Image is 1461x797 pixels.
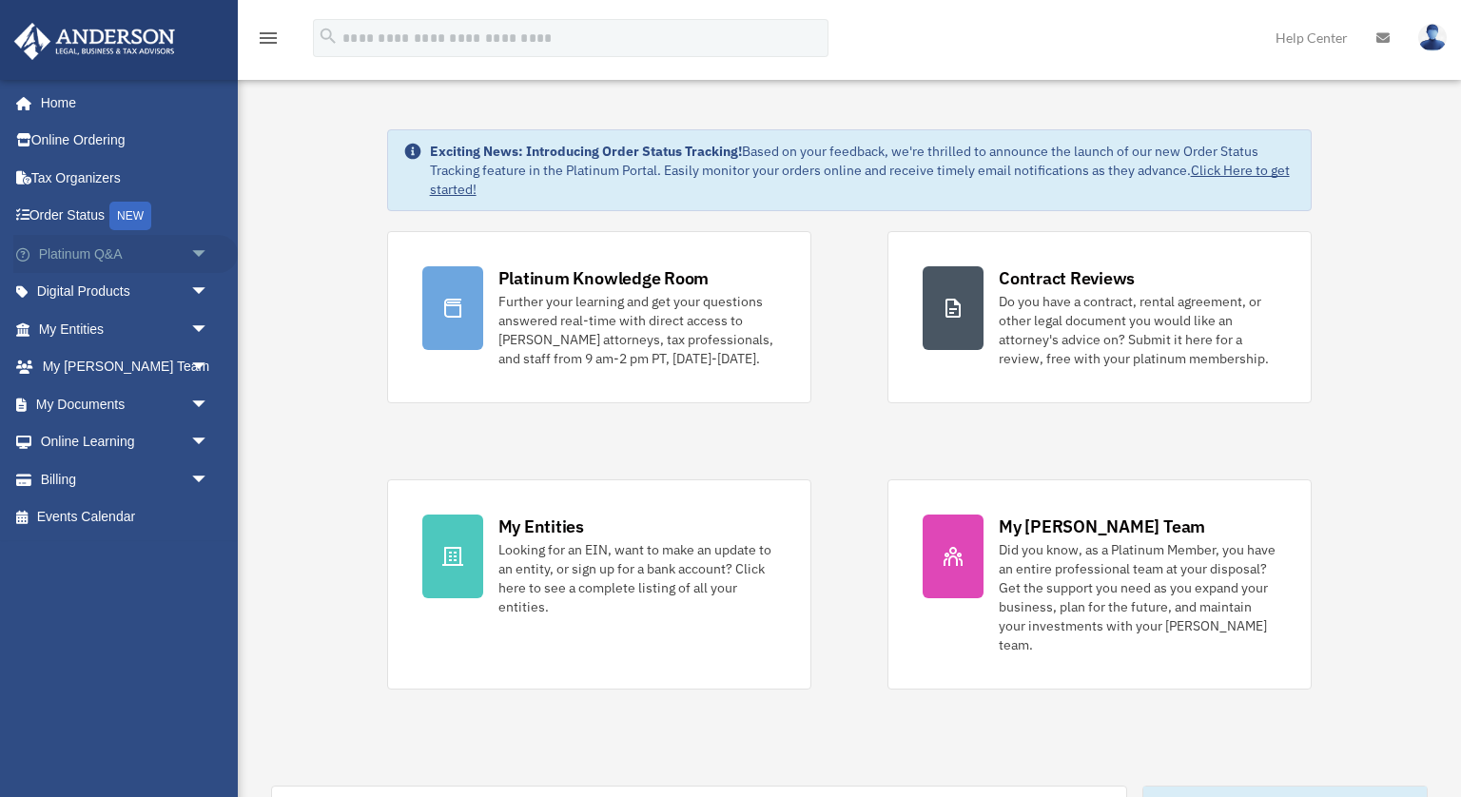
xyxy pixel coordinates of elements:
[13,122,238,160] a: Online Ordering
[318,26,339,47] i: search
[430,142,1296,199] div: Based on your feedback, we're thrilled to announce the launch of our new Order Status Tracking fe...
[887,479,1312,690] a: My [PERSON_NAME] Team Did you know, as a Platinum Member, you have an entire professional team at...
[999,515,1205,538] div: My [PERSON_NAME] Team
[13,197,238,236] a: Order StatusNEW
[13,460,238,498] a: Billingarrow_drop_down
[190,423,228,462] span: arrow_drop_down
[999,540,1276,654] div: Did you know, as a Platinum Member, you have an entire professional team at your disposal? Get th...
[1418,24,1447,51] img: User Pic
[13,273,238,311] a: Digital Productsarrow_drop_down
[498,292,776,368] div: Further your learning and get your questions answered real-time with direct access to [PERSON_NAM...
[430,162,1290,198] a: Click Here to get started!
[190,273,228,312] span: arrow_drop_down
[387,479,811,690] a: My Entities Looking for an EIN, want to make an update to an entity, or sign up for a bank accoun...
[257,33,280,49] a: menu
[13,348,238,386] a: My [PERSON_NAME] Teamarrow_drop_down
[13,159,238,197] a: Tax Organizers
[13,423,238,461] a: Online Learningarrow_drop_down
[13,84,228,122] a: Home
[190,310,228,349] span: arrow_drop_down
[498,515,584,538] div: My Entities
[13,235,238,273] a: Platinum Q&Aarrow_drop_down
[13,310,238,348] a: My Entitiesarrow_drop_down
[190,385,228,424] span: arrow_drop_down
[109,202,151,230] div: NEW
[190,460,228,499] span: arrow_drop_down
[430,143,742,160] strong: Exciting News: Introducing Order Status Tracking!
[190,235,228,274] span: arrow_drop_down
[387,231,811,403] a: Platinum Knowledge Room Further your learning and get your questions answered real-time with dire...
[190,348,228,387] span: arrow_drop_down
[257,27,280,49] i: menu
[498,540,776,616] div: Looking for an EIN, want to make an update to an entity, or sign up for a bank account? Click her...
[13,498,238,536] a: Events Calendar
[999,266,1135,290] div: Contract Reviews
[887,231,1312,403] a: Contract Reviews Do you have a contract, rental agreement, or other legal document you would like...
[13,385,238,423] a: My Documentsarrow_drop_down
[999,292,1276,368] div: Do you have a contract, rental agreement, or other legal document you would like an attorney's ad...
[9,23,181,60] img: Anderson Advisors Platinum Portal
[498,266,710,290] div: Platinum Knowledge Room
